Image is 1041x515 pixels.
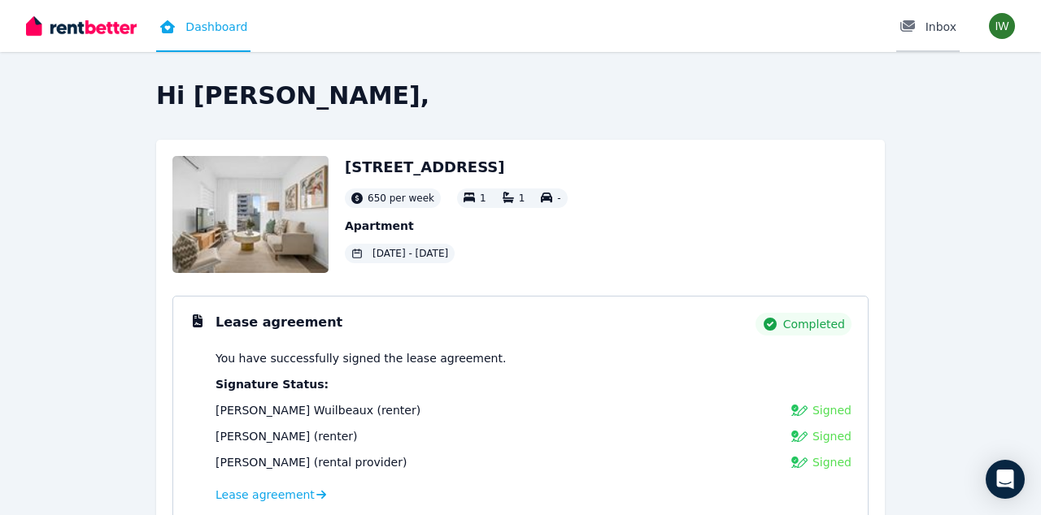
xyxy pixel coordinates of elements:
div: (renter) [216,402,420,418]
img: Signed Lease [791,428,808,444]
img: RentBetter [26,14,137,38]
div: (renter) [216,428,357,444]
img: Property Url [172,156,329,273]
span: Signed [812,428,852,444]
span: Completed [783,316,845,332]
span: Signed [812,402,852,418]
span: [PERSON_NAME] [216,430,310,443]
img: Ines Wuilbeaux [989,13,1015,39]
h3: Lease agreement [216,313,342,332]
div: Inbox [899,19,956,35]
span: 1 [519,193,525,204]
span: [PERSON_NAME] [216,456,310,469]
span: 1 [480,193,486,204]
span: 650 per week [368,192,434,205]
h2: Hi [PERSON_NAME], [156,81,885,110]
p: Apartment [345,218,568,234]
span: [PERSON_NAME] Wuilbeaux [216,404,373,417]
div: (rental provider) [216,454,407,470]
p: Signature Status: [216,376,852,392]
span: Signed [812,454,852,470]
img: Signed Lease [791,454,808,470]
span: [DATE] - [DATE] [372,247,448,260]
div: Open Intercom Messenger [986,460,1025,499]
h2: [STREET_ADDRESS] [345,156,568,179]
p: You have successfully signed the lease agreement. [216,350,852,366]
img: Signed Lease [791,402,808,418]
span: - [557,193,560,204]
a: Lease agreement [216,487,326,503]
span: Lease agreement [216,487,315,503]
